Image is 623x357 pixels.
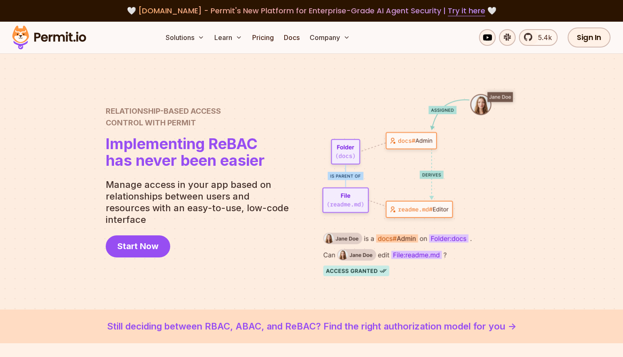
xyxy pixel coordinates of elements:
[138,5,485,16] span: [DOMAIN_NAME] - Permit's New Platform for Enterprise-Grade AI Agent Security |
[211,29,246,46] button: Learn
[448,5,485,16] a: Try it here
[106,235,170,257] a: Start Now
[280,29,303,46] a: Docs
[106,179,295,225] p: Manage access in your app based on relationships between users and resources with an easy-to-use,...
[106,135,265,169] h1: has never been easier
[8,23,90,52] img: Permit logo
[162,29,208,46] button: Solutions
[20,320,603,333] a: Still deciding between RBAC, ABAC, and ReBAC? Find the right authorization model for you ->
[568,27,611,47] a: Sign In
[20,5,603,17] div: 🤍 🤍
[249,29,277,46] a: Pricing
[106,135,265,152] span: Implementing ReBAC
[117,240,159,252] span: Start Now
[533,32,552,42] span: 5.4k
[106,105,265,129] h2: Control with Permit
[306,29,353,46] button: Company
[519,29,558,46] a: 5.4k
[106,105,265,117] span: Relationship-Based Access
